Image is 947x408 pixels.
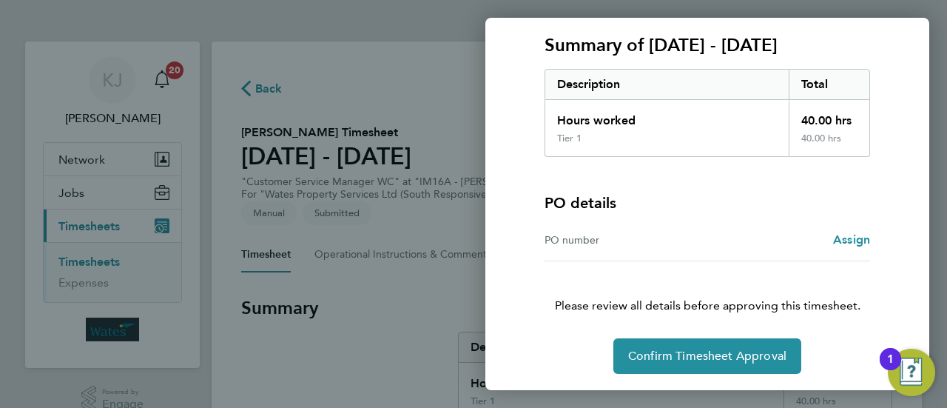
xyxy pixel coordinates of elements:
div: Summary of 02 - 08 Aug 2025 [545,69,870,157]
div: Hours worked [545,100,789,133]
h3: Summary of [DATE] - [DATE] [545,33,870,57]
button: Confirm Timesheet Approval [613,338,801,374]
div: Description [545,70,789,99]
span: Confirm Timesheet Approval [628,349,786,364]
span: Assign [833,233,870,247]
div: Tier 1 [557,133,582,144]
div: Total [789,70,870,99]
div: 40.00 hrs [789,100,870,133]
div: 1 [887,359,894,378]
p: Please review all details before approving this timesheet. [527,261,888,315]
div: 40.00 hrs [789,133,870,156]
div: PO number [545,231,707,249]
h4: PO details [545,193,616,213]
a: Assign [833,231,870,249]
button: Open Resource Center, 1 new notification [888,349,935,396]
